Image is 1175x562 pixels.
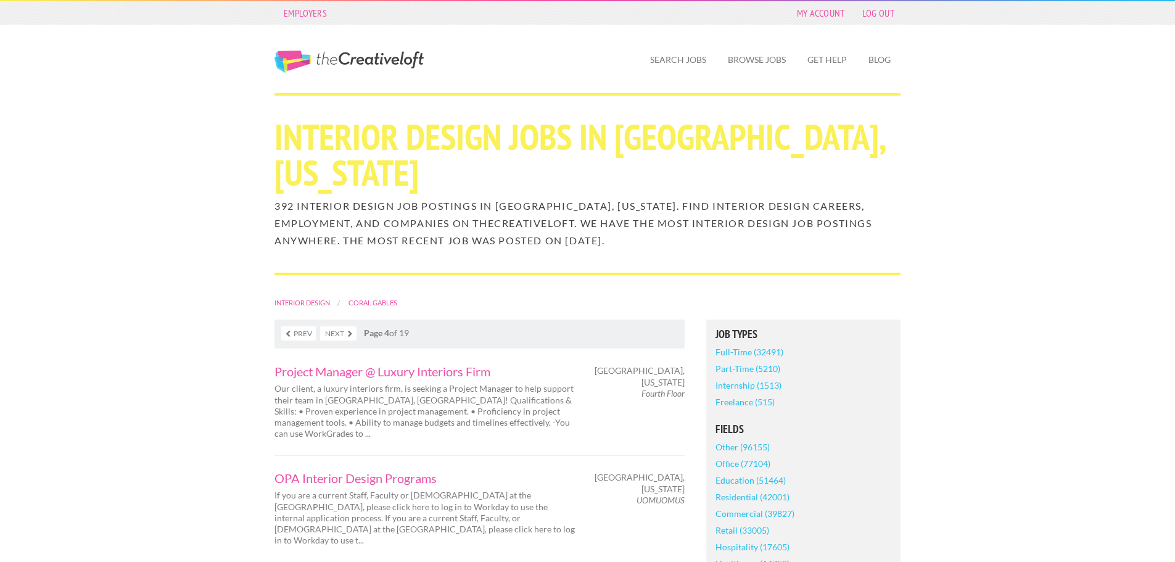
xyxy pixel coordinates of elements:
a: Freelance (515) [715,394,775,410]
span: [GEOGRAPHIC_DATA], [US_STATE] [595,472,685,494]
a: The Creative Loft [274,51,424,73]
a: Part-Time (5210) [715,360,780,377]
a: Employers [278,4,333,22]
nav: of 19 [274,320,685,348]
a: OPA Interior Design Programs [274,472,577,484]
a: Prev [281,326,316,341]
a: Commercial (39827) [715,505,794,522]
h5: Job Types [715,329,891,340]
a: Retail (33005) [715,522,769,539]
a: Search Jobs [640,46,716,74]
p: If you are a current Staff, Faculty or [DEMOGRAPHIC_DATA] at the [GEOGRAPHIC_DATA], please click ... [274,490,577,546]
a: Hospitality (17605) [715,539,790,555]
em: Fourth Floor [641,388,685,399]
em: UOMUOMUS [637,495,685,505]
a: Residential (42001) [715,489,790,505]
a: Blog [859,46,901,74]
a: Internship (1513) [715,377,781,394]
h5: Fields [715,424,891,435]
a: Other (96155) [715,439,770,455]
p: Our client, a luxury interiors firm, is seeking a Project Manager to help support their team in [... [274,383,577,439]
span: [GEOGRAPHIC_DATA], [US_STATE] [595,365,685,387]
a: Interior Design [274,299,330,307]
a: Coral Gables [348,299,397,307]
a: Project Manager @ Luxury Interiors Firm [274,365,577,378]
h2: 392 Interior Design job postings in [GEOGRAPHIC_DATA], [US_STATE]. Find Interior Design careers, ... [274,197,901,249]
a: Office (77104) [715,455,770,472]
a: Get Help [798,46,857,74]
a: Full-Time (32491) [715,344,783,360]
a: My Account [791,4,851,22]
h1: Interior Design Jobs in [GEOGRAPHIC_DATA], [US_STATE] [274,119,901,191]
a: Log Out [856,4,901,22]
a: Next [320,326,357,341]
strong: Page 4 [364,328,389,338]
a: Browse Jobs [718,46,796,74]
a: Education (51464) [715,472,786,489]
